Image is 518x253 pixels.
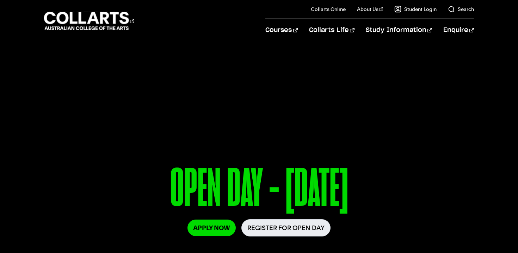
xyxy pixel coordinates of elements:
[187,220,236,236] a: Apply Now
[265,19,297,42] a: Courses
[309,19,354,42] a: Collarts Life
[366,19,432,42] a: Study Information
[394,6,437,13] a: Student Login
[443,19,474,42] a: Enquire
[448,6,474,13] a: Search
[311,6,346,13] a: Collarts Online
[357,6,383,13] a: About Us
[44,11,134,31] div: Go to homepage
[49,161,469,219] p: OPEN DAY - [DATE]
[241,219,331,236] a: Register for Open Day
